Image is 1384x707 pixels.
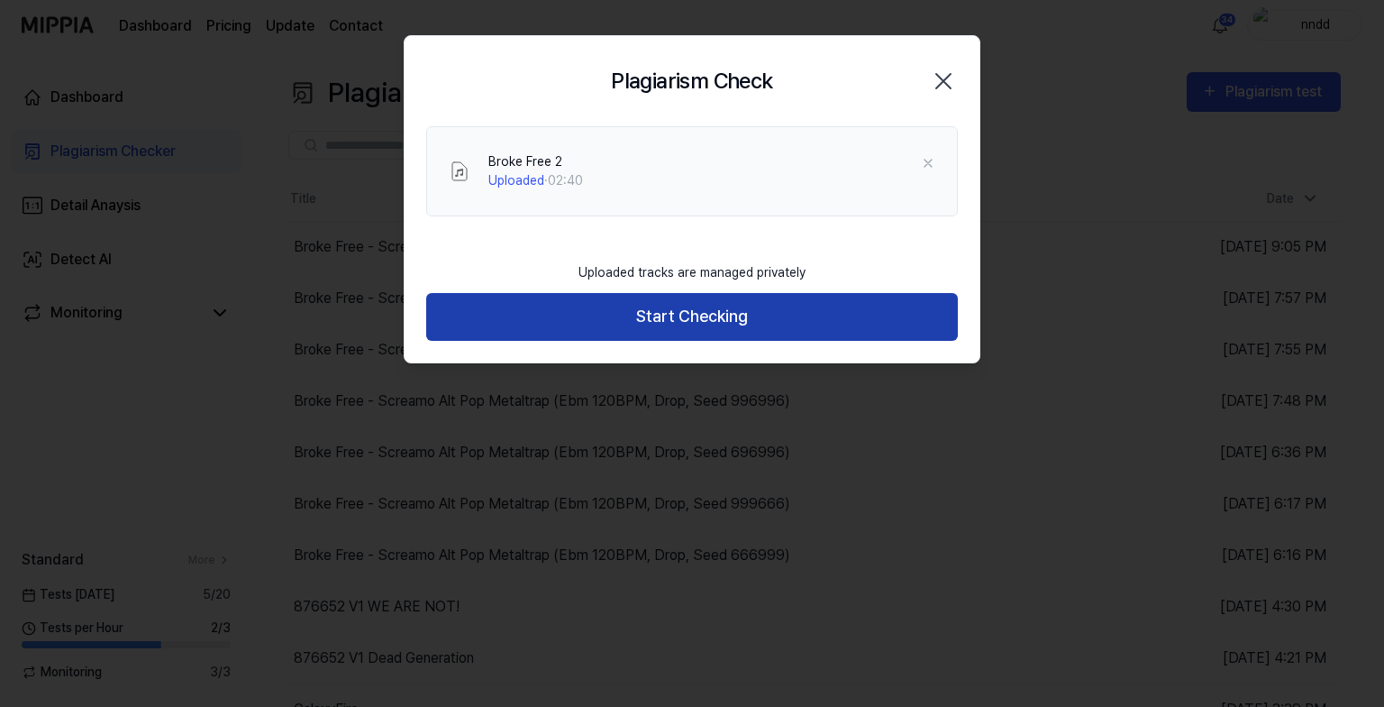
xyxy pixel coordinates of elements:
[488,173,544,188] span: Uploaded
[611,65,772,97] h2: Plagiarism Check
[488,152,583,171] div: Broke Free 2
[568,252,816,293] div: Uploaded tracks are managed privately
[488,171,583,190] div: · 02:40
[449,161,470,182] img: File Select
[426,293,958,341] button: Start Checking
